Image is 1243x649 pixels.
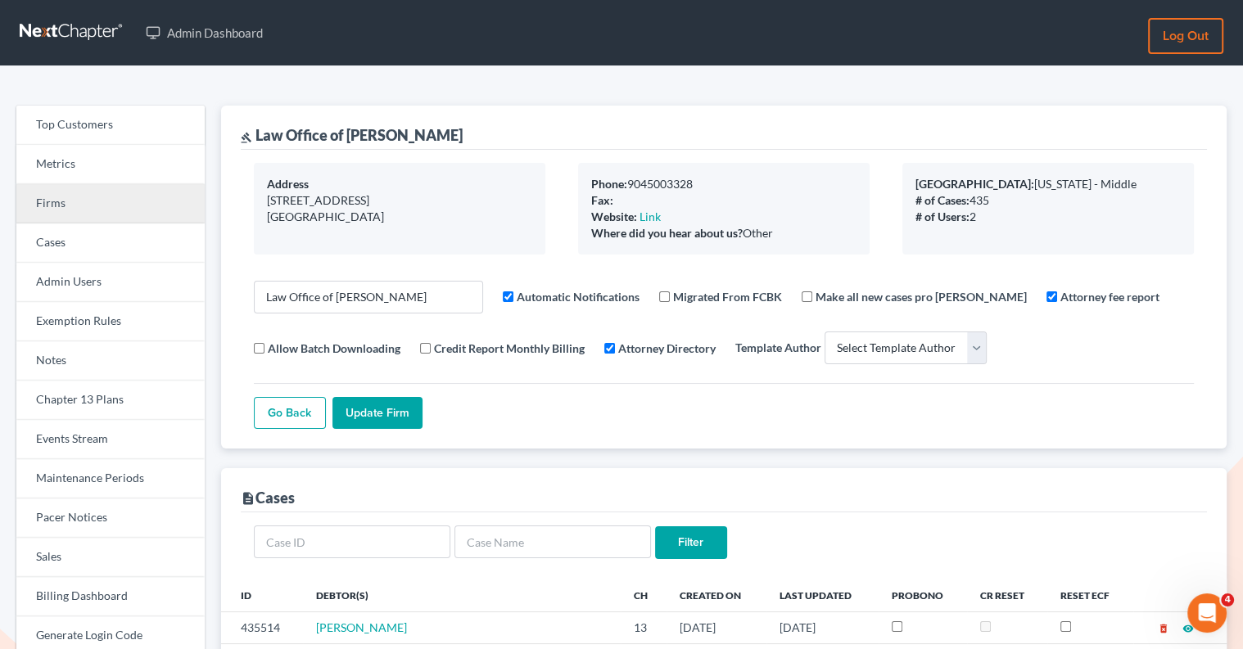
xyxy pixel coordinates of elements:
[267,192,532,209] div: [STREET_ADDRESS]
[16,223,205,263] a: Cases
[16,498,205,538] a: Pacer Notices
[1158,623,1169,634] i: delete_forever
[591,176,857,192] div: 9045003328
[915,209,1181,225] div: 2
[766,579,879,611] th: Last Updated
[254,397,326,430] a: Go Back
[1221,593,1234,606] span: 4
[16,263,205,302] a: Admin Users
[454,525,651,558] input: Case Name
[1182,620,1194,634] a: visibility
[16,459,205,498] a: Maintenance Periods
[915,192,1181,209] div: 435
[1047,579,1133,611] th: Reset ECF
[16,106,205,145] a: Top Customers
[221,579,303,611] th: ID
[667,612,766,643] td: [DATE]
[915,210,970,223] b: # of Users:
[241,491,255,506] i: description
[591,210,637,223] b: Website:
[303,579,621,611] th: Debtor(s)
[621,612,667,643] td: 13
[1182,623,1194,634] i: visibility
[673,288,782,305] label: Migrated From FCBK
[16,420,205,459] a: Events Stream
[241,125,463,145] div: Law Office of [PERSON_NAME]
[1187,593,1227,633] iframe: Intercom live chat
[16,577,205,616] a: Billing Dashboard
[667,579,766,611] th: Created On
[16,381,205,420] a: Chapter 13 Plans
[640,210,661,223] a: Link
[591,226,743,240] b: Where did you hear about us?
[241,132,252,143] i: gavel
[16,184,205,223] a: Firms
[735,339,821,356] label: Template Author
[434,340,585,357] label: Credit Report Monthly Billing
[1148,18,1223,54] a: Log out
[267,209,532,225] div: [GEOGRAPHIC_DATA]
[16,341,205,381] a: Notes
[268,340,400,357] label: Allow Batch Downloading
[1158,620,1169,634] a: delete_forever
[16,538,205,577] a: Sales
[816,288,1027,305] label: Make all new cases pro [PERSON_NAME]
[254,525,450,558] input: Case ID
[621,579,667,611] th: Ch
[915,177,1034,191] b: [GEOGRAPHIC_DATA]:
[316,620,407,634] a: [PERSON_NAME]
[332,397,423,430] input: Update Firm
[517,288,640,305] label: Automatic Notifications
[138,18,271,47] a: Admin Dashboard
[267,177,309,191] b: Address
[221,612,303,643] td: 435514
[915,193,970,207] b: # of Cases:
[591,177,627,191] b: Phone:
[618,340,716,357] label: Attorney Directory
[766,612,879,643] td: [DATE]
[1060,288,1159,305] label: Attorney fee report
[655,526,727,559] input: Filter
[16,302,205,341] a: Exemption Rules
[241,488,295,507] div: Cases
[591,225,857,241] div: Other
[879,579,967,611] th: ProBono
[591,193,613,207] b: Fax:
[16,145,205,184] a: Metrics
[967,579,1047,611] th: CR Reset
[915,176,1181,192] div: [US_STATE] - Middle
